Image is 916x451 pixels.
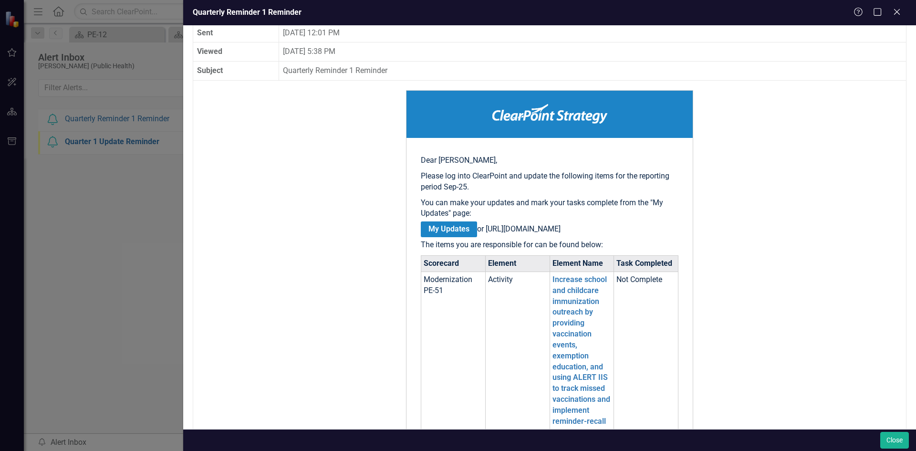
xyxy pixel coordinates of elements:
[279,23,906,42] td: [DATE] 12:01 PM
[880,432,909,449] button: Close
[485,255,550,272] th: Element
[279,42,906,62] td: [DATE] 5:38 PM
[193,23,279,42] th: Sent
[193,62,279,81] th: Subject
[614,255,678,272] th: Task Completed
[193,8,302,17] span: Quarterly Reminder 1 Reminder
[421,198,678,220] p: You can make your updates and mark your tasks complete from the "My Updates" page:
[193,42,279,62] th: Viewed
[421,171,678,193] p: Please log into ClearPoint and update the following items for the reporting period Sep-25.
[421,240,678,251] p: The items you are responsible for can be found below:
[421,221,477,237] a: My Updates
[492,104,607,124] img: ClearPoint Strategy
[421,155,678,166] p: Dear [PERSON_NAME],
[550,255,614,272] th: Element Name
[279,62,906,81] td: Quarterly Reminder 1 Reminder
[421,224,678,235] p: or [URL][DOMAIN_NAME]
[421,255,486,272] th: Scorecard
